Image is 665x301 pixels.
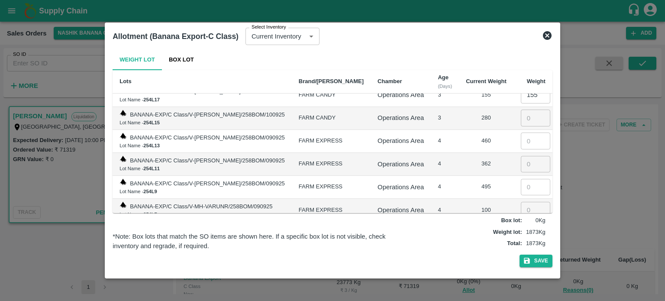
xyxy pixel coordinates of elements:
div: Operations Area [378,159,424,169]
div: 155 [466,91,507,99]
b: 254L9 [143,189,157,194]
div: Lot Name - [119,165,285,172]
div: Lot Name - [119,210,285,218]
label: Weight lot : [493,228,522,236]
p: Current Inventory [252,32,301,41]
div: Operations Area [378,182,424,192]
td: 4 [431,130,459,153]
input: 0 [521,179,550,195]
td: 4 [431,199,459,222]
b: Weight [527,78,546,84]
div: Operations Area [378,205,424,215]
img: weight [119,110,126,117]
b: Brand/[PERSON_NAME] [299,78,364,84]
b: Lots [119,78,131,84]
td: FARM CANDY [292,107,371,130]
div: Lot Name - [119,188,285,195]
img: weight [119,178,126,185]
td: FARM EXPRESS [292,176,371,199]
div: (Days) [438,82,452,90]
label: Box lot : [501,217,522,225]
b: 254L11 [143,166,160,171]
td: FARM EXPRESS [292,130,371,153]
td: FARM EXPRESS [292,153,371,176]
b: 254L15 [143,120,160,125]
td: BANANA-EXP/C Class/V-[PERSON_NAME]/258BOM/100925 [113,107,292,130]
p: 1873 Kg [524,228,546,236]
td: 3 [431,107,459,130]
td: BANANA-EXP/C Class/V-[PERSON_NAME]/258BOM/090925 [113,130,292,153]
div: Lot Name - [119,119,285,126]
b: Chamber [378,78,402,84]
b: 254L13 [143,143,160,148]
div: 460 [466,137,507,145]
td: BANANA-EXP/C Class/V-[PERSON_NAME]/258BOM/100925 [113,84,292,107]
div: Lot Name - [119,96,285,104]
b: Age [438,74,449,81]
img: weight [119,201,126,208]
div: 280 [466,114,507,122]
td: 4 [431,153,459,176]
input: 0 [521,87,550,103]
p: 0 Kg [524,217,546,225]
img: weight [119,133,126,139]
button: Save [520,255,552,267]
button: Box Lot [162,49,201,70]
td: FARM CANDY [292,84,371,107]
img: weight [119,155,126,162]
div: Lot Name - [119,142,285,149]
div: Operations Area [378,113,424,123]
td: BANANA-EXP/C Class/V-MH-VARUNR/258BOM/090925 [113,199,292,222]
input: 0 [521,133,550,149]
b: Allotment (Banana Export-C Class) [113,32,239,41]
td: FARM EXPRESS [292,199,371,222]
td: 4 [431,176,459,199]
button: Weight Lot [113,49,162,70]
div: Operations Area [378,136,424,146]
td: BANANA-EXP/C Class/V-[PERSON_NAME]/258BOM/090925 [113,153,292,176]
p: 1873 Kg [524,240,546,248]
div: 100 [466,206,507,214]
input: 0 [521,110,550,126]
td: BANANA-EXP/C Class/V-[PERSON_NAME]/258BOM/090925 [113,176,292,199]
label: Total : [507,240,522,248]
div: Operations Area [378,90,424,100]
td: 3 [431,84,459,107]
div: 362 [466,160,507,168]
label: Select Inventory [252,24,286,31]
b: 254L17 [143,97,160,102]
div: 495 [466,183,507,191]
div: *Note: Box lots that match the SO items are shown here. If a specific box lot is not visible, che... [113,232,406,251]
b: Current Weight [466,78,507,84]
b: 254L7 [143,212,157,217]
input: 0 [521,202,550,218]
input: 0 [521,156,550,172]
